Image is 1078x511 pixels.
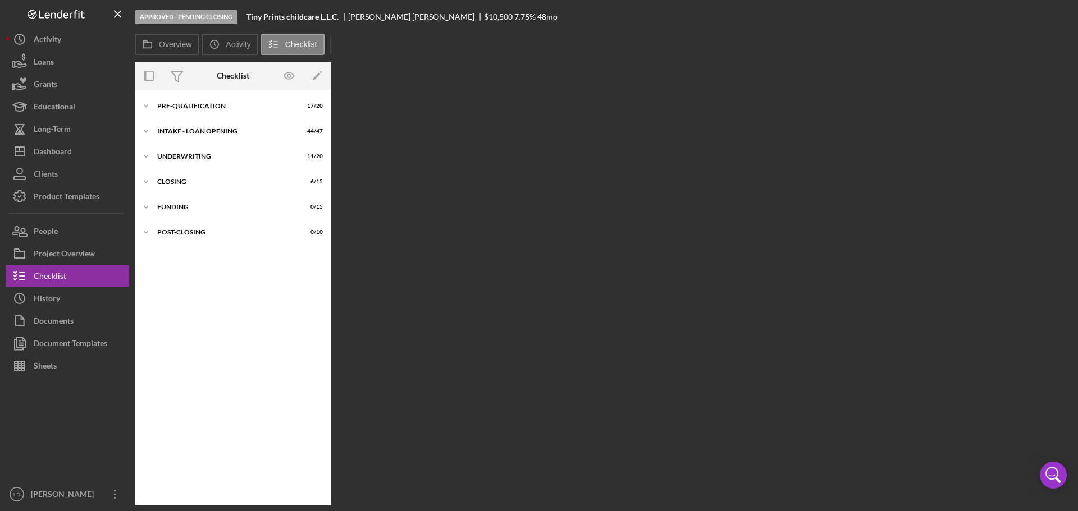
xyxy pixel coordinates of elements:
[6,28,129,50] button: Activity
[135,34,199,55] button: Overview
[6,242,129,265] button: Project Overview
[303,204,323,210] div: 0 / 15
[6,220,129,242] button: People
[34,28,61,53] div: Activity
[303,103,323,109] div: 17 / 20
[484,12,513,21] div: $10,500
[6,73,129,95] button: Grants
[34,355,57,380] div: Sheets
[157,103,295,109] div: Pre-Qualification
[6,95,129,118] button: Educational
[34,50,54,76] div: Loans
[261,34,325,55] button: Checklist
[34,118,71,143] div: Long-Term
[6,50,129,73] button: Loans
[34,242,95,268] div: Project Overview
[303,128,323,135] div: 44 / 47
[1040,462,1067,489] div: Open Intercom Messenger
[159,40,191,49] label: Overview
[303,229,323,236] div: 0 / 10
[135,10,237,24] div: Approved - Pending Closing
[6,355,129,377] button: Sheets
[285,40,317,49] label: Checklist
[6,163,129,185] button: Clients
[157,128,295,135] div: INTAKE - LOAN OPENING
[34,220,58,245] div: People
[13,491,20,498] text: LD
[157,178,295,185] div: CLOSING
[6,287,129,310] button: History
[34,265,66,290] div: Checklist
[34,140,72,165] div: Dashboard
[348,12,484,21] div: [PERSON_NAME] [PERSON_NAME]
[246,12,339,21] b: Tiny Prints childcare L.L.C.
[157,153,295,160] div: UNDERWRITING
[34,310,74,335] div: Documents
[6,185,129,208] button: Product Templates
[34,95,75,121] div: Educational
[6,265,129,287] button: Checklist
[514,12,536,21] div: 7.75 %
[6,140,129,163] button: Dashboard
[34,163,58,188] div: Clients
[202,34,258,55] button: Activity
[34,332,107,357] div: Document Templates
[303,153,323,160] div: 11 / 20
[226,40,250,49] label: Activity
[157,229,295,236] div: POST-CLOSING
[28,483,101,508] div: [PERSON_NAME]
[157,204,295,210] div: Funding
[6,483,129,505] button: LD[PERSON_NAME]
[34,287,60,312] div: History
[6,310,129,332] button: Documents
[34,185,99,210] div: Product Templates
[34,73,57,98] div: Grants
[6,118,129,140] button: Long-Term
[217,71,249,80] div: Checklist
[537,12,558,21] div: 48 mo
[303,178,323,185] div: 6 / 15
[6,332,129,355] button: Document Templates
